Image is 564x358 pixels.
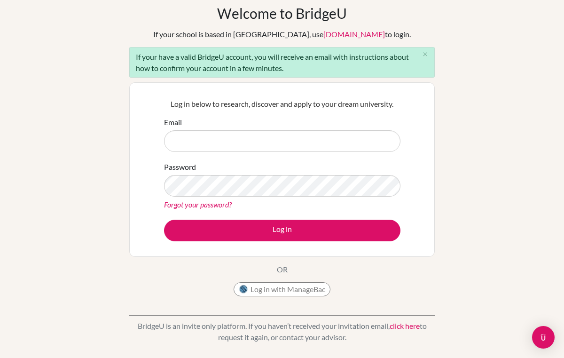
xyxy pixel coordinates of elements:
label: Password [164,161,196,173]
p: BridgeU is an invite only platform. If you haven’t received your invitation email, to request it ... [129,320,435,343]
a: click here [390,321,420,330]
h1: Welcome to BridgeU [217,5,347,22]
div: Open Intercom Messenger [532,326,555,349]
p: Log in below to research, discover and apply to your dream university. [164,98,400,110]
a: Forgot your password? [164,200,232,209]
a: [DOMAIN_NAME] [323,30,385,39]
button: Log in with ManageBac [234,282,330,296]
div: If your have a valid BridgeU account, you will receive an email with instructions about how to co... [129,47,435,78]
label: Email [164,117,182,128]
button: Log in [164,220,400,241]
button: Close [415,48,434,62]
div: If your school is based in [GEOGRAPHIC_DATA], use to login. [153,29,411,40]
i: close [422,51,429,58]
p: OR [277,264,288,275]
